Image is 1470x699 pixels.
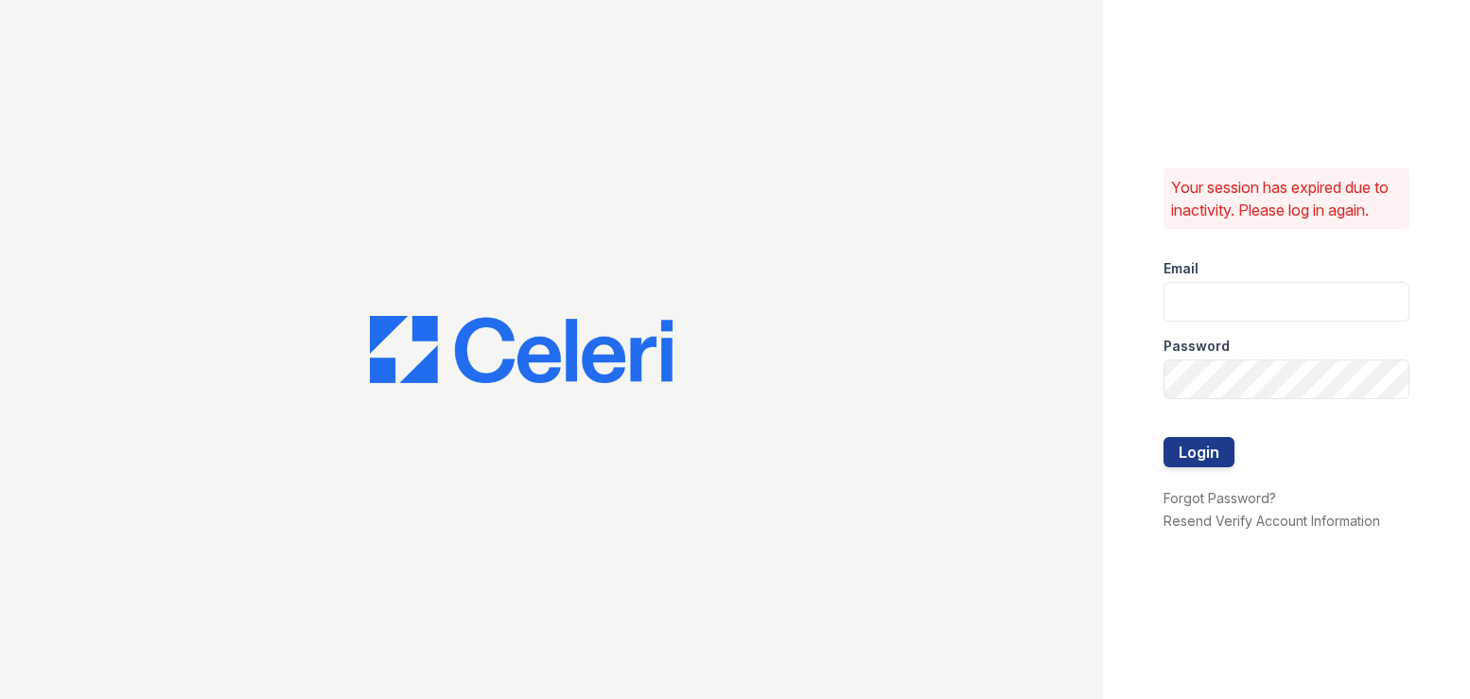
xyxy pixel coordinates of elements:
[370,316,673,384] img: CE_Logo_Blue-a8612792a0a2168367f1c8372b55b34899dd931a85d93a1a3d3e32e68fde9ad4.png
[1164,337,1230,356] label: Password
[1164,437,1234,467] button: Login
[1171,176,1403,221] p: Your session has expired due to inactivity. Please log in again.
[1164,490,1276,506] a: Forgot Password?
[1164,259,1199,278] label: Email
[1164,513,1380,529] a: Resend Verify Account Information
